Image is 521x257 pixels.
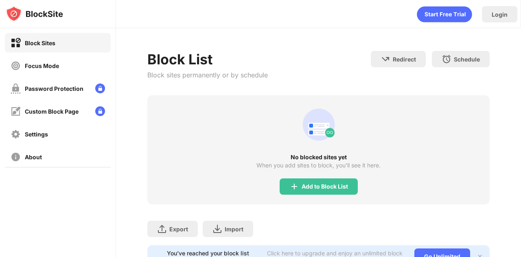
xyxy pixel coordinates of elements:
[302,183,348,190] div: Add to Block List
[11,106,21,116] img: customize-block-page-off.svg
[95,106,105,116] img: lock-menu.svg
[11,83,21,94] img: password-protection-off.svg
[169,226,188,233] div: Export
[147,71,268,79] div: Block sites permanently or by schedule
[25,154,42,160] div: About
[25,108,79,115] div: Custom Block Page
[147,154,490,160] div: No blocked sites yet
[25,131,48,138] div: Settings
[299,105,338,144] div: animation
[256,162,381,169] div: When you add sites to block, you’ll see it here.
[25,40,55,46] div: Block Sites
[6,6,63,22] img: logo-blocksite.svg
[225,226,243,233] div: Import
[11,61,21,71] img: focus-off.svg
[454,56,480,63] div: Schedule
[147,51,268,68] div: Block List
[11,152,21,162] img: about-off.svg
[11,129,21,139] img: settings-off.svg
[393,56,416,63] div: Redirect
[25,85,83,92] div: Password Protection
[95,83,105,93] img: lock-menu.svg
[11,38,21,48] img: block-on.svg
[492,11,508,18] div: Login
[25,62,59,69] div: Focus Mode
[417,6,472,22] div: animation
